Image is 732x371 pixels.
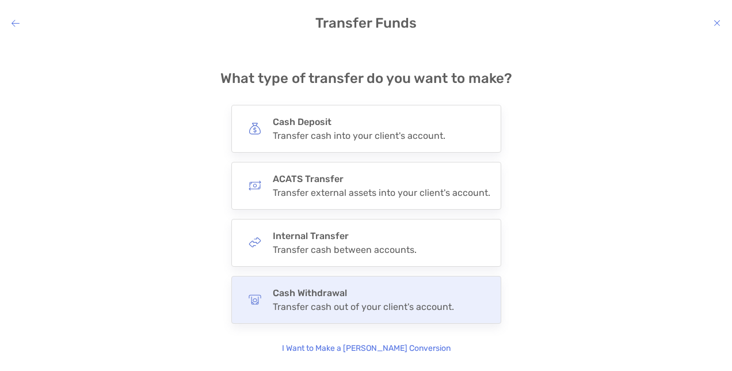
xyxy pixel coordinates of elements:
[220,70,512,86] h4: What type of transfer do you want to make?
[273,287,454,298] h4: Cash Withdrawal
[249,122,261,135] img: button icon
[249,236,261,249] img: button icon
[273,173,490,184] h4: ACATS Transfer
[249,293,261,306] img: button icon
[273,187,490,198] div: Transfer external assets into your client's account.
[273,244,417,255] div: Transfer cash between accounts.
[249,179,261,192] img: button icon
[273,130,445,141] div: Transfer cash into your client's account.
[273,230,417,241] h4: Internal Transfer
[273,301,454,312] div: Transfer cash out of your client's account.
[273,116,445,127] h4: Cash Deposit
[282,342,451,355] p: I Want to Make a [PERSON_NAME] Conversion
